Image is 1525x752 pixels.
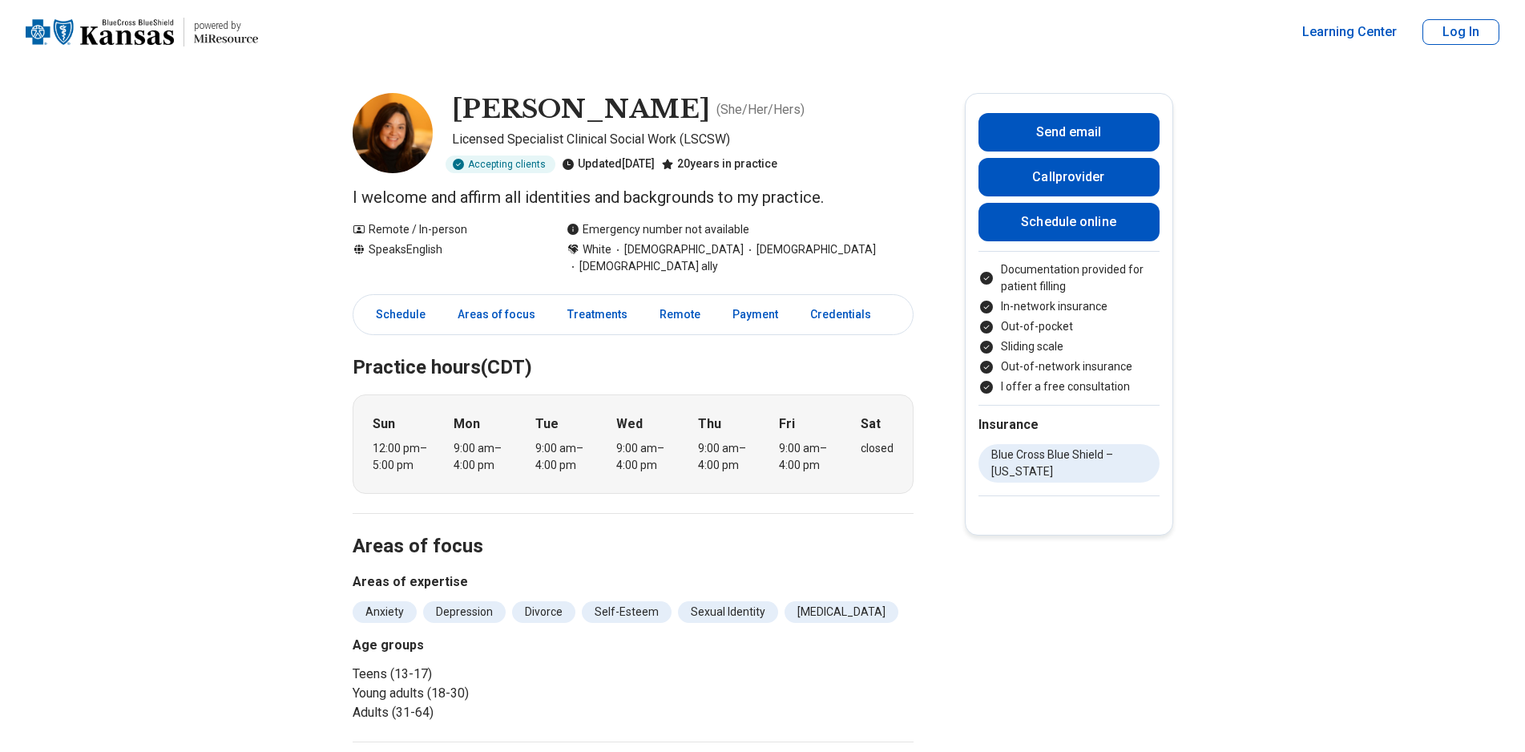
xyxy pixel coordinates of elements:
div: 9:00 am – 4:00 pm [616,440,678,474]
a: Payment [723,298,788,331]
div: Updated [DATE] [562,156,655,173]
p: I welcome and affirm all identities and backgrounds to my practice. [353,186,914,208]
li: Anxiety [353,601,417,623]
strong: Wed [616,414,643,434]
li: Adults (31-64) [353,703,627,722]
span: [DEMOGRAPHIC_DATA] ally [567,258,718,275]
div: Speaks English [353,241,535,275]
div: 9:00 am – 4:00 pm [698,440,760,474]
ul: Payment options [978,261,1160,395]
a: Credentials [801,298,890,331]
li: Self-Esteem [582,601,672,623]
div: Accepting clients [446,156,555,173]
li: Documentation provided for patient filling [978,261,1160,295]
a: Learning Center [1302,22,1397,42]
div: Emergency number not available [567,221,749,238]
h2: Practice hours (CDT) [353,316,914,382]
li: Depression [423,601,506,623]
div: Remote / In-person [353,221,535,238]
a: Schedule online [978,203,1160,241]
a: Remote [650,298,710,331]
img: Jennifer Anderson, Licensed Specialist Clinical Social Work (LSCSW) [353,93,433,173]
li: I offer a free consultation [978,378,1160,395]
li: Young adults (18-30) [353,684,627,703]
div: When does the program meet? [353,394,914,494]
h2: Areas of focus [353,495,914,560]
strong: Thu [698,414,721,434]
strong: Sat [861,414,881,434]
strong: Mon [454,414,480,434]
button: Log In [1422,19,1499,45]
h2: Insurance [978,415,1160,435]
p: powered by [194,19,258,32]
p: ( She/Her/Hers ) [716,100,805,119]
a: Areas of focus [448,298,545,331]
strong: Tue [535,414,559,434]
button: Callprovider [978,158,1160,196]
div: 9:00 am – 4:00 pm [535,440,597,474]
li: [MEDICAL_DATA] [785,601,898,623]
li: Sexual Identity [678,601,778,623]
span: [DEMOGRAPHIC_DATA] [744,241,876,258]
div: 9:00 am – 4:00 pm [779,440,841,474]
li: Out-of-network insurance [978,358,1160,375]
div: closed [861,440,894,457]
li: Out-of-pocket [978,318,1160,335]
p: Licensed Specialist Clinical Social Work (LSCSW) [452,130,914,149]
strong: Sun [373,414,395,434]
h3: Areas of expertise [353,572,914,592]
span: White [583,241,611,258]
h3: Age groups [353,636,627,655]
li: Sliding scale [978,338,1160,355]
li: Blue Cross Blue Shield – [US_STATE] [978,444,1160,483]
li: In-network insurance [978,298,1160,315]
li: Teens (13-17) [353,665,627,684]
div: 20 years in practice [661,156,777,173]
a: Schedule [357,298,435,331]
li: Divorce [512,601,575,623]
button: Send email [978,113,1160,152]
h1: [PERSON_NAME] [452,93,710,127]
span: [DEMOGRAPHIC_DATA] [611,241,744,258]
div: 12:00 pm – 5:00 pm [373,440,434,474]
div: 9:00 am – 4:00 pm [454,440,515,474]
a: Home page [26,6,258,58]
strong: Fri [779,414,795,434]
a: Treatments [558,298,637,331]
